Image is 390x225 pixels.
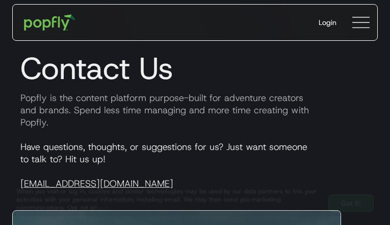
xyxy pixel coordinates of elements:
[12,141,378,190] p: Have questions, thoughts, or suggestions for us? Just want someone to talk to? Hit us up!
[328,194,374,212] a: Got It!
[16,187,320,212] div: When you visit or log in, cookies and similar technologies may be used by our data partners to li...
[310,9,345,36] a: Login
[96,204,109,212] a: here
[319,17,336,28] div: Login
[12,50,378,87] h1: Contact Us
[12,92,378,129] p: Popfly is the content platform purpose-built for adventure creators and brands. Spend less time m...
[17,7,83,38] a: home
[20,178,173,190] a: [EMAIL_ADDRESS][DOMAIN_NAME]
